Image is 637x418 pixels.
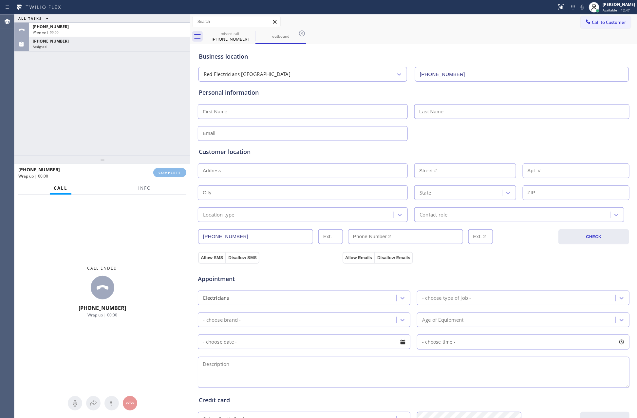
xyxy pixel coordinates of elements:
div: Personal information [199,88,628,97]
span: [PHONE_NUMBER] [33,24,69,29]
button: Open directory [86,396,101,410]
span: Appointment [198,275,341,283]
div: Red Electricians [GEOGRAPHIC_DATA] [204,71,290,78]
span: Available | 12:47 [603,8,630,12]
button: Call to Customer [581,16,631,28]
input: Phone Number 2 [348,229,463,244]
input: Apt. # [523,163,630,178]
button: Mute [578,3,587,12]
button: Hang up [123,396,137,410]
div: Customer location [199,147,628,156]
span: Call ended [87,265,118,271]
span: Info [138,185,151,191]
div: - choose brand - [203,316,241,324]
button: Open dialpad [104,396,119,410]
span: Call [54,185,67,191]
span: [PHONE_NUMBER] [18,166,60,173]
input: City [198,185,408,200]
span: COMPLETE [159,170,181,175]
span: Call to Customer [592,19,627,25]
button: Allow Emails [343,252,375,264]
button: Mute [68,396,82,410]
div: Business location [199,52,628,61]
div: - choose type of job - [422,294,471,302]
input: Last Name [414,104,629,119]
input: Ext. [318,229,343,244]
button: Disallow Emails [375,252,413,264]
span: Assigned [33,44,47,49]
button: ALL TASKS [14,14,55,22]
div: [PHONE_NUMBER] [205,36,255,42]
span: [PHONE_NUMBER] [79,304,126,312]
input: Street # [414,163,516,178]
button: Call [50,182,71,195]
button: COMPLETE [153,168,186,177]
div: [PERSON_NAME] [603,2,635,7]
div: Age of Equipment [422,316,463,324]
input: Email [198,126,408,141]
div: Contact role [420,211,447,218]
button: Info [134,182,155,195]
span: ALL TASKS [18,16,42,21]
div: Electricians [203,294,229,302]
input: Phone Number [198,229,313,244]
span: [PHONE_NUMBER] [33,38,69,44]
input: First Name [198,104,408,119]
div: outbound [256,34,306,39]
div: Location type [203,211,234,218]
div: Credit card [199,396,628,405]
span: Wrap up | 00:00 [18,173,48,179]
input: - choose date - [198,334,410,349]
button: Allow SMS [198,252,226,264]
input: ZIP [523,185,630,200]
div: missed call [205,31,255,36]
div: (844) 496-6394 [205,29,255,44]
button: Disallow SMS [226,252,259,264]
div: State [420,189,431,197]
button: CHECK [558,229,629,244]
input: Phone Number [415,67,629,82]
input: Ext. 2 [468,229,493,244]
span: Wrap up | 00:00 [33,30,59,34]
input: Search [193,16,280,27]
span: Wrap up | 00:00 [87,312,117,318]
input: Address [198,163,408,178]
span: - choose time - [422,339,456,345]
